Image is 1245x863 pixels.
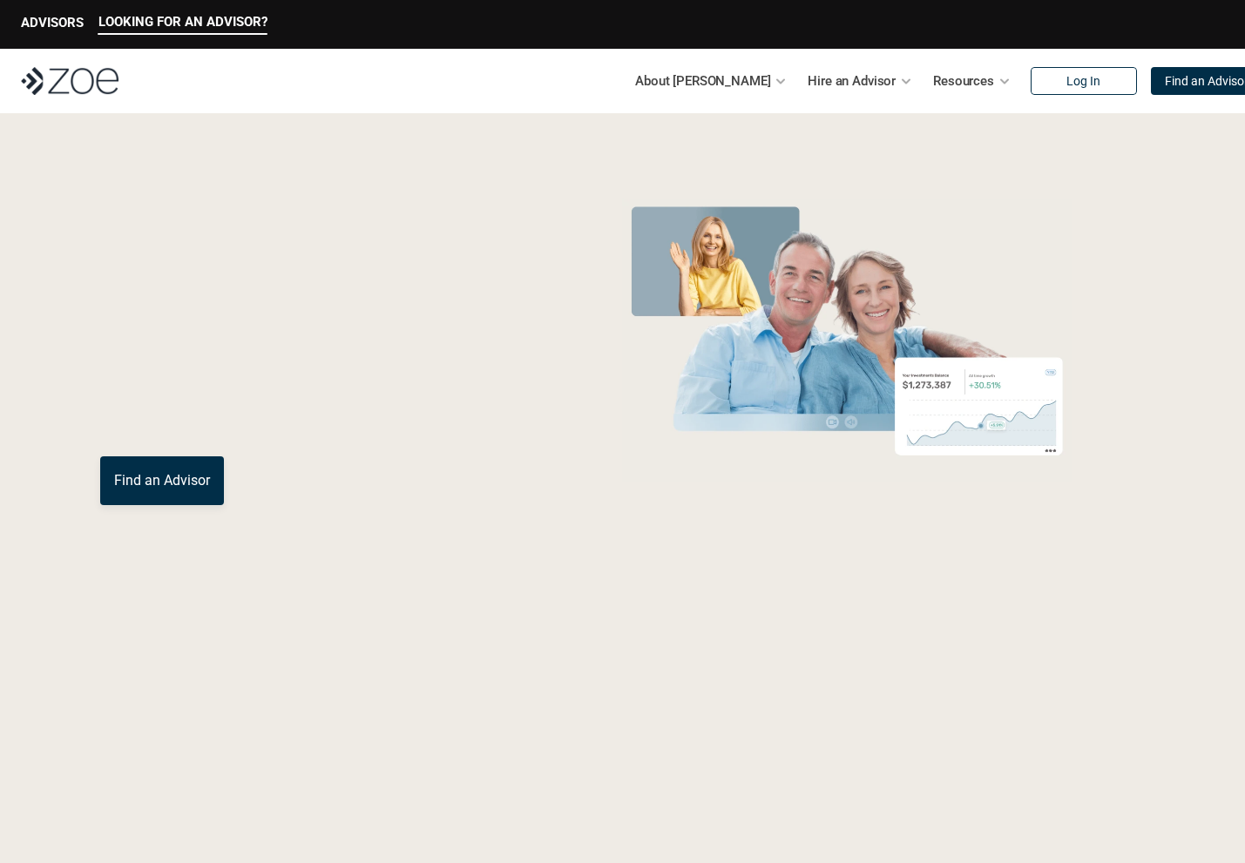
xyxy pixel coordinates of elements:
p: About [PERSON_NAME] [635,68,770,94]
p: You deserve an advisor you can trust. [PERSON_NAME], hire, and invest with vetted, fiduciary, fin... [100,394,550,435]
p: Find an Advisor [114,472,210,489]
span: Grow Your Wealth [100,192,488,260]
p: Log In [1066,74,1100,89]
p: LOOKING FOR AN ADVISOR? [98,14,267,30]
span: with a Financial Advisor [100,251,452,376]
p: Resources [933,68,994,94]
a: Log In [1031,67,1137,95]
p: Hire an Advisor [808,68,896,94]
img: Zoe Financial Hero Image [615,199,1079,482]
p: Loremipsum: *DolOrsi Ametconsecte adi Eli Seddoeius tem inc utlaboreet. Dol 6961 MagNaal Enimadmi... [42,727,1203,800]
em: The information in the visuals above is for illustrative purposes only and does not represent an ... [606,492,1089,502]
a: Find an Advisor [100,456,224,505]
p: ADVISORS [21,15,84,30]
